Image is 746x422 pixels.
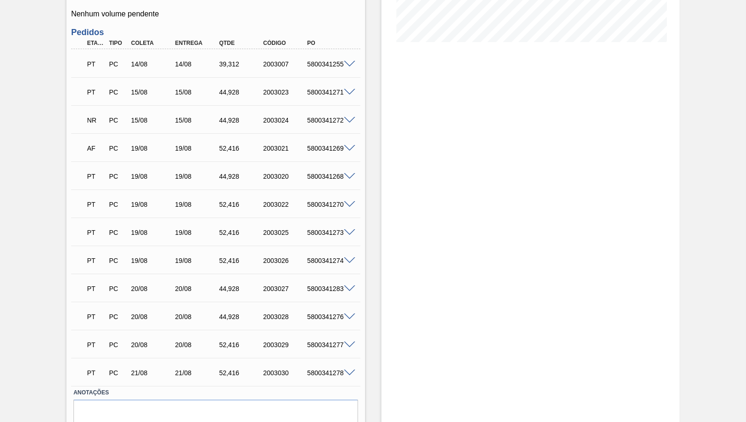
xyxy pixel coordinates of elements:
div: 44,928 [217,313,265,320]
div: Pedido de Compra [107,341,129,349]
div: Pedido em Trânsito [85,166,107,187]
div: 21/08/2025 [129,369,177,377]
p: PT [87,173,104,180]
div: Qtde [217,40,265,46]
p: AF [87,145,104,152]
div: Pedido em Trânsito [85,306,107,327]
div: 19/08/2025 [129,145,177,152]
div: 5800341270 [305,201,353,208]
p: PT [87,341,104,349]
div: Aguardando Faturamento [85,138,107,159]
div: 19/08/2025 [173,145,221,152]
div: 21/08/2025 [173,369,221,377]
div: 5800341274 [305,257,353,264]
h3: Pedidos [71,28,360,37]
div: Pedido de Compra [107,60,129,68]
div: 19/08/2025 [129,201,177,208]
div: Coleta [129,40,177,46]
div: Pedido em Trânsito [85,54,107,74]
p: PT [87,285,104,292]
div: 52,416 [217,201,265,208]
div: Pedido de Compra [107,257,129,264]
div: 5800341277 [305,341,353,349]
div: 14/08/2025 [173,60,221,68]
div: Pedido de Compra [107,313,129,320]
div: 2003021 [261,145,309,152]
div: 2003026 [261,257,309,264]
div: Pedido de Compra [107,88,129,96]
div: Entrega [173,40,221,46]
div: Pedido em Trânsito [85,194,107,215]
div: Pedido de Compra [107,173,129,180]
div: Pedido em Trânsito [85,250,107,271]
div: 19/08/2025 [173,257,221,264]
div: 15/08/2025 [129,116,177,124]
div: 52,416 [217,145,265,152]
div: 19/08/2025 [129,229,177,236]
div: 5800341278 [305,369,353,377]
div: Pedido em Trânsito [85,222,107,243]
p: PT [87,313,104,320]
div: 15/08/2025 [173,88,221,96]
div: 52,416 [217,341,265,349]
p: PT [87,257,104,264]
div: 19/08/2025 [173,229,221,236]
div: Pedido em Trânsito [85,82,107,102]
div: 5800341268 [305,173,353,180]
div: 5800341271 [305,88,353,96]
div: Pedido em Trânsito [85,335,107,355]
p: PT [87,88,104,96]
div: Pedido de Compra [107,285,129,292]
div: 44,928 [217,88,265,96]
div: 20/08/2025 [173,285,221,292]
div: Etapa [85,40,107,46]
div: 19/08/2025 [129,173,177,180]
div: 2003030 [261,369,309,377]
div: Pedido em Trânsito [85,363,107,383]
p: Nenhum volume pendente [71,10,360,18]
div: 19/08/2025 [173,201,221,208]
div: 20/08/2025 [129,313,177,320]
div: 20/08/2025 [173,341,221,349]
div: 5800341276 [305,313,353,320]
div: 2003024 [261,116,309,124]
div: 52,416 [217,257,265,264]
div: 44,928 [217,116,265,124]
div: Pedido em Trânsito [85,278,107,299]
p: PT [87,229,104,236]
div: 44,928 [217,285,265,292]
div: 5800341273 [305,229,353,236]
div: Nota rejeitada [85,110,107,131]
div: 5800341283 [305,285,353,292]
div: 14/08/2025 [129,60,177,68]
p: PT [87,60,104,68]
div: Pedido de Compra [107,201,129,208]
div: 19/08/2025 [129,257,177,264]
div: 5800341272 [305,116,353,124]
p: PT [87,369,104,377]
div: Código [261,40,309,46]
div: Tipo [107,40,129,46]
div: 39,312 [217,60,265,68]
div: 5800341255 [305,60,353,68]
p: PT [87,201,104,208]
div: 2003028 [261,313,309,320]
div: 2003027 [261,285,309,292]
div: 19/08/2025 [173,173,221,180]
div: 2003029 [261,341,309,349]
div: 52,416 [217,229,265,236]
div: Pedido de Compra [107,369,129,377]
div: Pedido de Compra [107,116,129,124]
div: 5800341269 [305,145,353,152]
label: Anotações [73,386,358,400]
div: 2003022 [261,201,309,208]
div: 2003020 [261,173,309,180]
div: 20/08/2025 [129,285,177,292]
div: 52,416 [217,369,265,377]
div: Pedido de Compra [107,229,129,236]
div: 20/08/2025 [173,313,221,320]
div: 2003007 [261,60,309,68]
div: 20/08/2025 [129,341,177,349]
div: 15/08/2025 [129,88,177,96]
div: PO [305,40,353,46]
